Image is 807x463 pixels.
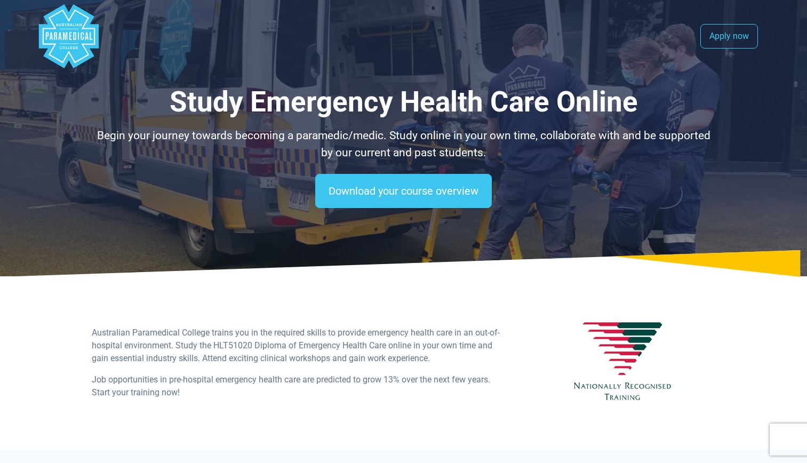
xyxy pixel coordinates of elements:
[92,373,504,399] p: Job opportunities in pre-hospital emergency health care are predicted to grow 13% over the next f...
[92,85,716,119] h1: Study Emergency Health Care Online
[37,4,101,68] div: Australian Paramedical College
[700,24,758,49] a: Apply now
[92,326,504,365] p: Australian Paramedical College trains you in the required skills to provide emergency health care...
[92,127,716,161] p: Begin your journey towards becoming a paramedic/medic. Study online in your own time, collaborate...
[315,174,492,208] a: Download your course overview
